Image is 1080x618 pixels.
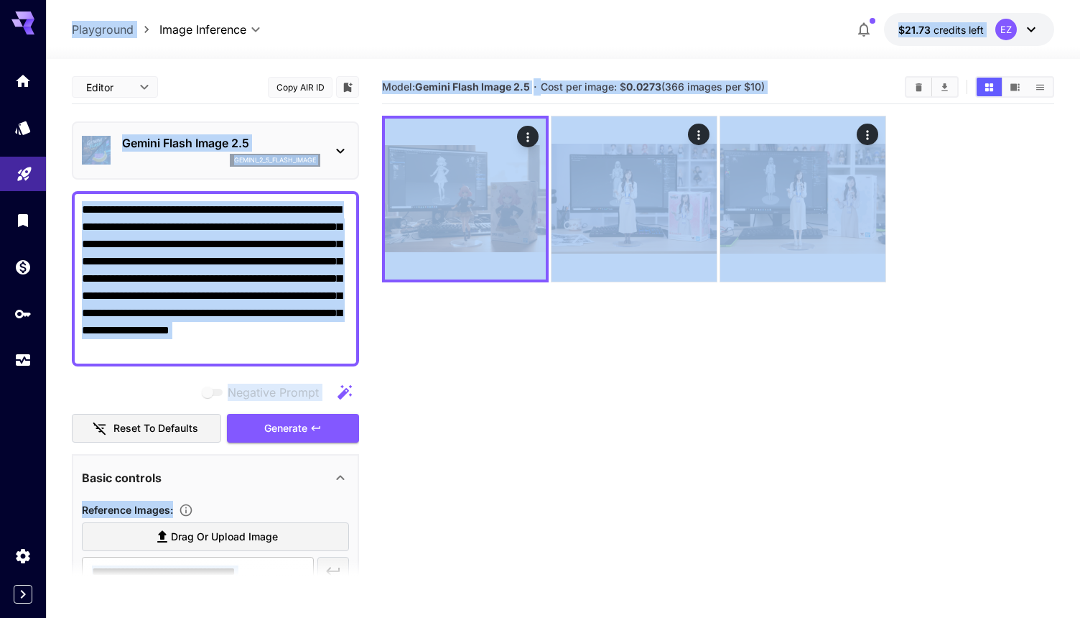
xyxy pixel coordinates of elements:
div: Show images in grid viewShow images in video viewShow images in list view [975,76,1054,98]
div: Library [14,211,32,229]
button: Copy AIR ID [268,77,332,98]
span: Cost per image: $ (366 images per $10) [541,80,765,93]
p: gemini_2_5_flash_image [234,155,316,165]
label: Drag or upload image [82,522,349,552]
div: Playground [16,160,33,178]
b: Gemini Flash Image 2.5 [415,80,530,93]
span: $21.73 [898,24,934,36]
div: Wallet [14,254,32,272]
div: Basic controls [82,461,349,495]
nav: breadcrumb [72,21,159,38]
img: 9k= [385,119,546,280]
div: EZ [995,19,1017,40]
div: API Keys [14,305,32,323]
div: Settings [14,547,32,565]
button: $21.7262EZ [884,13,1054,46]
button: Add to library [341,78,354,96]
span: Generate [264,420,307,438]
button: Show images in grid view [977,78,1002,96]
div: Actions [687,124,709,145]
p: · [534,78,537,96]
button: Download All [932,78,957,96]
div: Gemini Flash Image 2.5gemini_2_5_flash_image [82,129,349,172]
span: Negative Prompt [228,384,319,401]
span: Model: [382,80,530,93]
span: Reference Images : [82,504,173,516]
div: Actions [517,126,539,147]
div: Actions [856,124,877,145]
div: $21.7262 [898,22,984,37]
img: Z [551,116,717,282]
span: Negative prompts are not compatible with the selected model. [199,383,330,401]
button: Generate [227,414,359,443]
div: Home [14,72,32,90]
div: Clear ImagesDownload All [905,76,959,98]
button: Clear Images [906,78,931,96]
a: Playground [72,21,134,38]
div: Usage [14,351,32,369]
p: Basic controls [82,469,162,486]
span: Drag or upload image [171,528,278,546]
button: Reset to defaults [72,414,221,443]
button: Upload a reference image to guide the result. This is needed for Image-to-Image or Inpainting. Su... [173,503,199,517]
img: Z [720,116,885,282]
button: Expand sidebar [14,585,32,604]
p: Gemini Flash Image 2.5 [122,134,320,152]
span: Editor [86,80,131,95]
b: 0.0273 [626,80,661,93]
button: Show images in list view [1028,78,1053,96]
button: Show images in video view [1002,78,1028,96]
span: Image Inference [159,21,246,38]
div: Models [14,114,32,132]
span: credits left [934,24,984,36]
